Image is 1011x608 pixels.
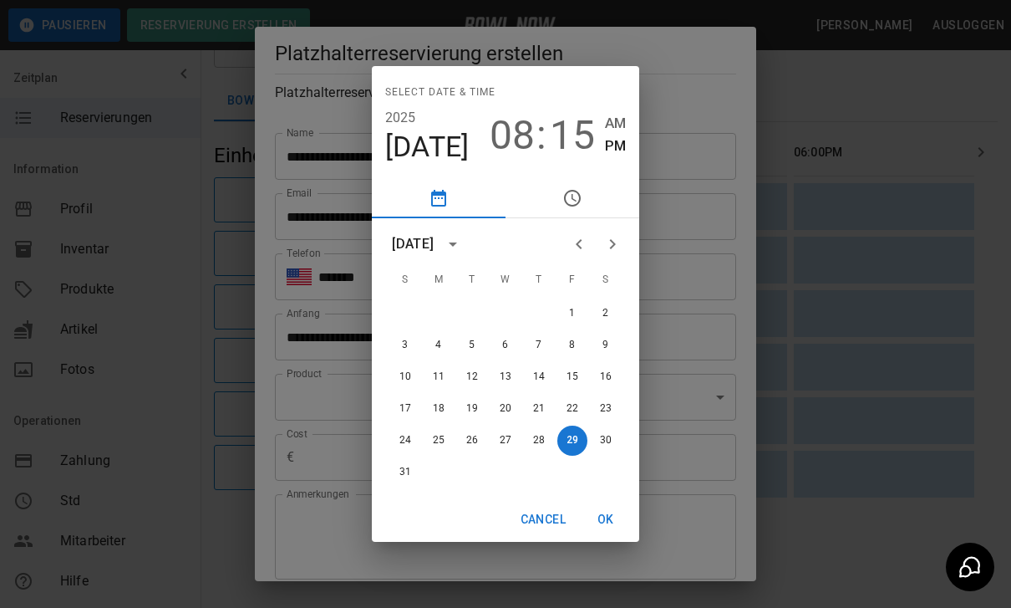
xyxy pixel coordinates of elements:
button: 9 [591,330,621,360]
button: 15 [557,362,587,392]
button: 19 [457,394,487,424]
button: 15 [550,112,595,159]
button: 17 [390,394,420,424]
button: 22 [557,394,587,424]
button: 27 [490,426,521,456]
button: 23 [591,394,621,424]
button: 31 [390,457,420,488]
button: 20 [490,394,521,424]
button: 12 [457,362,487,392]
span: Wednesday [490,263,521,297]
span: Monday [424,263,454,297]
button: calendar view is open, switch to year view [439,230,467,258]
button: [DATE] [385,130,470,165]
button: 26 [457,426,487,456]
span: Thursday [524,263,554,297]
span: Saturday [591,263,621,297]
span: : [536,112,546,159]
button: 16 [591,362,621,392]
span: Select date & time [385,79,495,106]
button: Next month [596,227,629,261]
button: 25 [424,426,454,456]
button: 30 [591,426,621,456]
button: 14 [524,362,554,392]
button: 2025 [385,106,416,130]
button: 13 [490,362,521,392]
button: 08 [490,112,535,159]
button: 18 [424,394,454,424]
button: 29 [557,426,587,456]
button: pick date [372,178,505,218]
button: 4 [424,330,454,360]
button: 3 [390,330,420,360]
button: 24 [390,426,420,456]
button: 28 [524,426,554,456]
button: PM [605,135,626,157]
button: 1 [557,299,587,329]
button: pick time [505,178,639,218]
div: [DATE] [392,234,434,254]
button: 21 [524,394,554,424]
button: Previous month [562,227,596,261]
button: 6 [490,330,521,360]
button: 2 [591,299,621,329]
button: 5 [457,330,487,360]
span: Friday [557,263,587,297]
button: Cancel [514,504,572,535]
button: 10 [390,362,420,392]
button: 8 [557,330,587,360]
button: AM [605,112,626,135]
span: Sunday [390,263,420,297]
span: Tuesday [457,263,487,297]
button: 11 [424,362,454,392]
button: OK [579,504,633,535]
button: 7 [524,330,554,360]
